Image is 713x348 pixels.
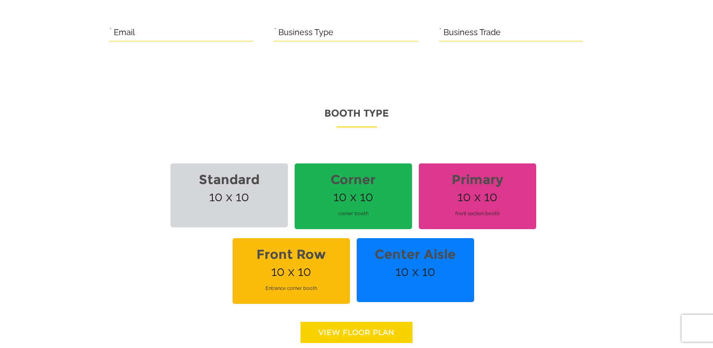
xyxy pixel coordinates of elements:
a: View floor Plan [300,322,413,343]
span: corner booth [300,201,407,226]
span: 10 x 10 [170,163,288,227]
span: 10 x 10 [419,163,536,229]
span: front section booth [424,201,531,226]
span: Entrance corner booth [238,276,345,301]
p: Booth Type [109,104,604,127]
span: 10 x 10 [295,163,412,229]
strong: Front Row [238,241,345,267]
span: 10 x 10 [357,238,474,302]
label: Business Type [278,26,333,40]
label: Business Trade [444,26,501,40]
div: Minimize live chat window [148,5,169,26]
span: 10 x 10 [233,238,350,304]
input: Enter your last name [12,83,164,103]
strong: Center Aisle [362,241,469,267]
textarea: Type your message and click 'Submit' [12,136,164,270]
div: Leave a message [47,50,151,62]
label: Email [114,26,135,40]
strong: Corner [300,167,407,193]
strong: Standard [176,167,283,193]
strong: Primary [424,167,531,193]
input: Enter your email address [12,110,164,130]
em: Submit [132,277,163,289]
